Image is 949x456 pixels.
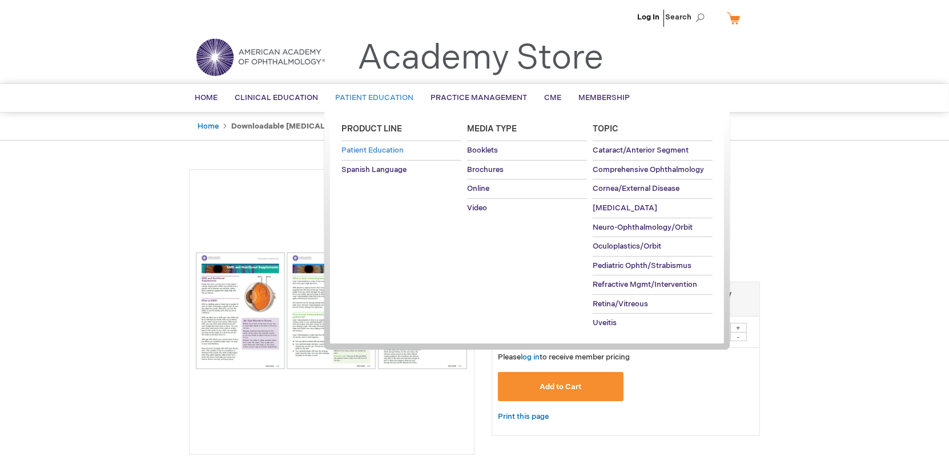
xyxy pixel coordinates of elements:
a: Log In [637,13,660,22]
span: Booklets [467,146,498,155]
span: Add to Cart [540,382,581,391]
div: + [730,323,747,333]
span: Neuro-Ophthalmology/Orbit [593,223,693,232]
span: Online [467,184,489,193]
span: Refractive Mgmt/Intervention [593,280,697,289]
span: Comprehensive Ophthalmology [593,165,704,174]
span: Cataract/Anterior Segment [593,146,689,155]
span: Practice Management [431,93,527,102]
span: Brochures [467,165,504,174]
span: Topic [593,124,618,134]
a: Print this page [498,410,549,424]
span: Membership [578,93,630,102]
span: [MEDICAL_DATA] [593,203,657,213]
span: Pediatric Ophth/Strabismus [593,261,691,270]
span: Search [665,6,709,29]
span: Video [467,203,487,213]
span: Please to receive member pricing [498,353,630,362]
a: Home [198,122,219,131]
span: Patient Education [335,93,413,102]
span: Home [195,93,218,102]
span: Retina/Vitreous [593,299,648,309]
img: Downloadable Patient Education Handout Subscription [195,252,468,369]
span: Oculoplastics/Orbit [593,242,661,251]
span: Product Line [341,124,402,134]
span: Uveitis [593,318,617,327]
div: - [730,332,747,341]
button: Add to Cart [498,372,624,401]
span: CME [544,93,561,102]
span: Cornea/External Disease [593,184,679,193]
span: Clinical Education [235,93,318,102]
strong: Downloadable [MEDICAL_DATA] Handout Subscription [231,122,433,131]
a: log in [521,353,540,362]
span: Spanish Language [341,165,407,174]
span: Media Type [467,124,517,134]
a: Academy Store [357,38,604,79]
span: Patient Education [341,146,404,155]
